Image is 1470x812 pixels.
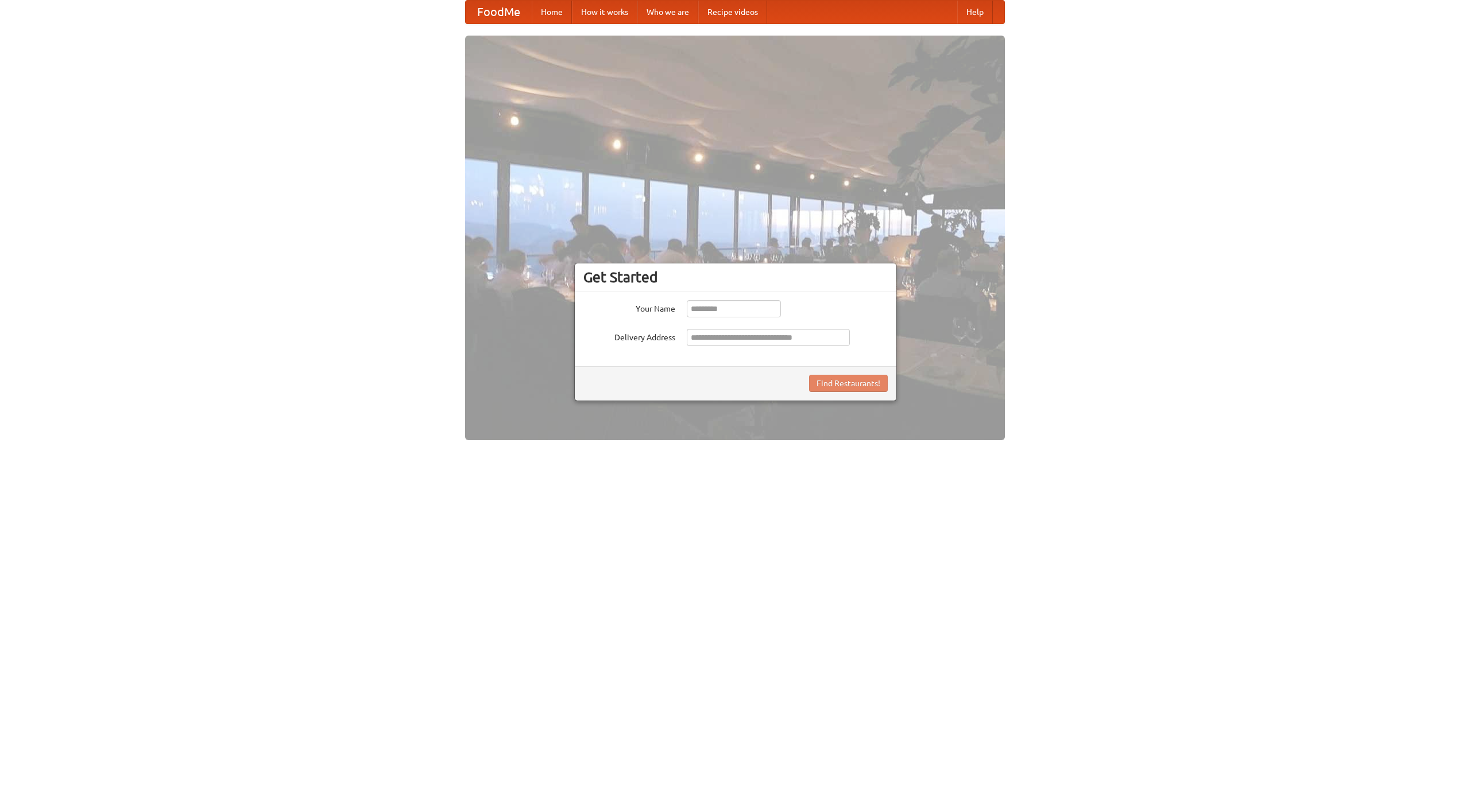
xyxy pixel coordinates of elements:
button: Find Restaurants! [809,375,888,392]
a: Help [957,1,993,24]
a: Who we are [637,1,698,24]
a: How it works [572,1,637,24]
label: Your Name [583,300,675,314]
a: Recipe videos [698,1,767,24]
a: Home [532,1,572,24]
a: FoodMe [466,1,532,24]
label: Delivery Address [583,329,675,343]
h3: Get Started [583,269,888,286]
